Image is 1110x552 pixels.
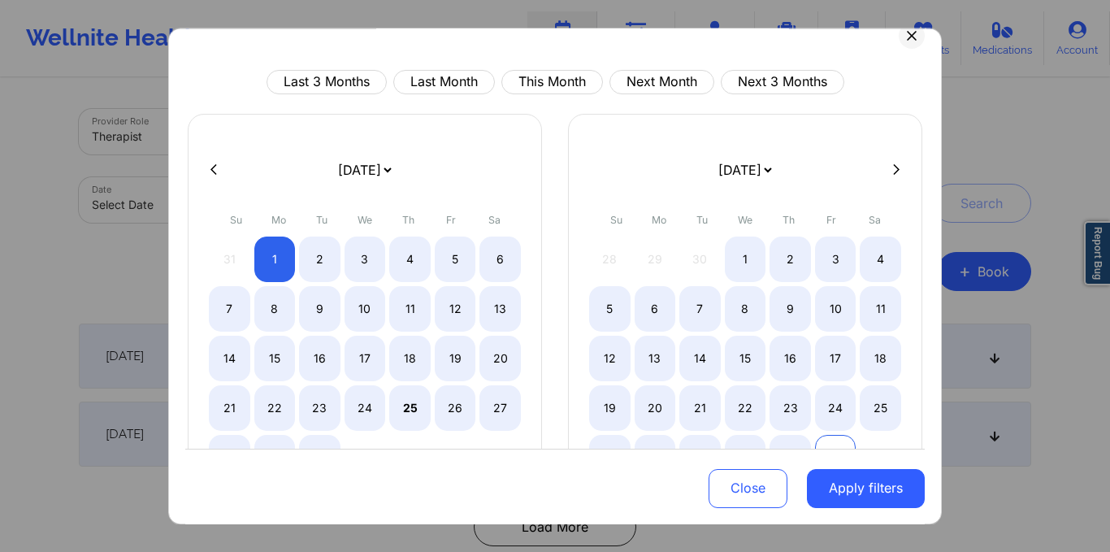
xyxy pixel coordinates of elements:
[696,214,708,226] abbr: Tuesday
[635,385,676,431] div: Mon Oct 20 2025
[230,214,242,226] abbr: Sunday
[345,385,386,431] div: Wed Sep 24 2025
[435,237,476,282] div: Fri Sep 05 2025
[770,336,811,381] div: Thu Oct 16 2025
[589,385,631,431] div: Sun Oct 19 2025
[254,385,296,431] div: Mon Sep 22 2025
[610,214,622,226] abbr: Sunday
[345,237,386,282] div: Wed Sep 03 2025
[635,286,676,332] div: Mon Oct 06 2025
[679,435,721,480] div: Tue Oct 28 2025
[826,214,836,226] abbr: Friday
[770,435,811,480] div: Thu Oct 30 2025
[254,237,296,282] div: Mon Sep 01 2025
[479,336,521,381] div: Sat Sep 20 2025
[589,336,631,381] div: Sun Oct 12 2025
[725,435,766,480] div: Wed Oct 29 2025
[725,385,766,431] div: Wed Oct 22 2025
[479,286,521,332] div: Sat Sep 13 2025
[209,336,250,381] div: Sun Sep 14 2025
[299,385,340,431] div: Tue Sep 23 2025
[815,237,856,282] div: Fri Oct 03 2025
[635,336,676,381] div: Mon Oct 13 2025
[299,286,340,332] div: Tue Sep 09 2025
[209,435,250,480] div: Sun Sep 28 2025
[725,286,766,332] div: Wed Oct 08 2025
[479,385,521,431] div: Sat Sep 27 2025
[860,336,901,381] div: Sat Oct 18 2025
[267,70,387,94] button: Last 3 Months
[679,286,721,332] div: Tue Oct 07 2025
[709,468,787,507] button: Close
[679,336,721,381] div: Tue Oct 14 2025
[271,214,286,226] abbr: Monday
[860,385,901,431] div: Sat Oct 25 2025
[299,435,340,480] div: Tue Sep 30 2025
[254,336,296,381] div: Mon Sep 15 2025
[860,286,901,332] div: Sat Oct 11 2025
[402,214,414,226] abbr: Thursday
[589,435,631,480] div: Sun Oct 26 2025
[345,336,386,381] div: Wed Sep 17 2025
[389,336,431,381] div: Thu Sep 18 2025
[770,385,811,431] div: Thu Oct 23 2025
[358,214,372,226] abbr: Wednesday
[770,237,811,282] div: Thu Oct 02 2025
[635,435,676,480] div: Mon Oct 27 2025
[446,214,456,226] abbr: Friday
[299,336,340,381] div: Tue Sep 16 2025
[815,336,856,381] div: Fri Oct 17 2025
[783,214,795,226] abbr: Thursday
[254,286,296,332] div: Mon Sep 08 2025
[652,214,666,226] abbr: Monday
[609,70,714,94] button: Next Month
[479,237,521,282] div: Sat Sep 06 2025
[435,286,476,332] div: Fri Sep 12 2025
[435,385,476,431] div: Fri Sep 26 2025
[815,286,856,332] div: Fri Oct 10 2025
[316,214,327,226] abbr: Tuesday
[435,336,476,381] div: Fri Sep 19 2025
[209,286,250,332] div: Sun Sep 07 2025
[389,286,431,332] div: Thu Sep 11 2025
[501,70,603,94] button: This Month
[389,237,431,282] div: Thu Sep 04 2025
[254,435,296,480] div: Mon Sep 29 2025
[679,385,721,431] div: Tue Oct 21 2025
[299,237,340,282] div: Tue Sep 02 2025
[815,435,856,480] div: Fri Oct 31 2025
[815,385,856,431] div: Fri Oct 24 2025
[721,70,844,94] button: Next 3 Months
[209,385,250,431] div: Sun Sep 21 2025
[860,237,901,282] div: Sat Oct 04 2025
[807,468,925,507] button: Apply filters
[389,385,431,431] div: Thu Sep 25 2025
[393,70,495,94] button: Last Month
[738,214,752,226] abbr: Wednesday
[869,214,881,226] abbr: Saturday
[345,286,386,332] div: Wed Sep 10 2025
[725,237,766,282] div: Wed Oct 01 2025
[488,214,501,226] abbr: Saturday
[725,336,766,381] div: Wed Oct 15 2025
[770,286,811,332] div: Thu Oct 09 2025
[589,286,631,332] div: Sun Oct 05 2025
